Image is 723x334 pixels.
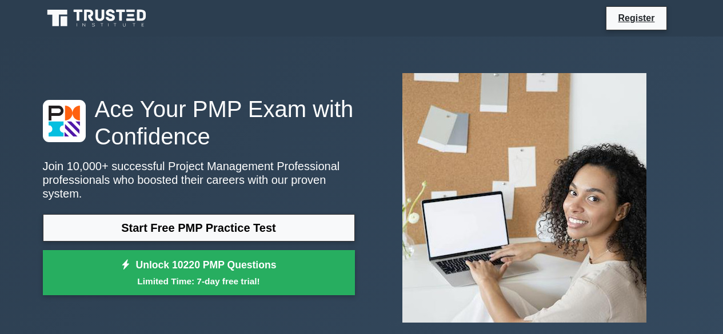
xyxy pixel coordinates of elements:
[57,275,341,288] small: Limited Time: 7-day free trial!
[43,214,355,242] a: Start Free PMP Practice Test
[43,159,355,200] p: Join 10,000+ successful Project Management Professional professionals who boosted their careers w...
[611,11,661,25] a: Register
[43,250,355,296] a: Unlock 10220 PMP QuestionsLimited Time: 7-day free trial!
[43,95,355,150] h1: Ace Your PMP Exam with Confidence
